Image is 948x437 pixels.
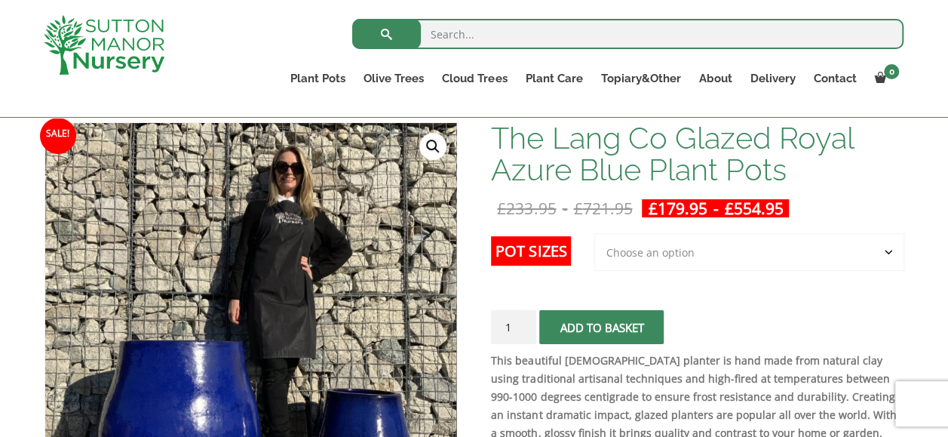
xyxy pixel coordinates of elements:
span: £ [648,198,657,219]
span: Sale! [40,118,76,154]
bdi: 554.95 [724,198,783,219]
button: Add to basket [539,310,664,344]
ins: - [642,199,789,217]
span: £ [724,198,733,219]
a: Plant Care [516,68,591,89]
input: Search... [352,19,904,49]
del: - [491,199,638,217]
img: logo [44,15,164,75]
span: 0 [884,64,899,79]
bdi: 721.95 [573,198,632,219]
span: £ [497,198,506,219]
a: Delivery [741,68,804,89]
a: About [689,68,741,89]
bdi: 179.95 [648,198,707,219]
a: Cloud Trees [433,68,516,89]
a: Contact [804,68,865,89]
a: Plant Pots [281,68,354,89]
a: 0 [865,68,904,89]
bdi: 233.95 [497,198,556,219]
label: Pot Sizes [491,236,571,266]
a: Olive Trees [354,68,433,89]
a: Topiary&Other [591,68,689,89]
span: £ [573,198,582,219]
a: View full-screen image gallery [419,133,446,160]
input: Product quantity [491,310,536,344]
h1: The Lang Co Glazed Royal Azure Blue Plant Pots [491,122,904,186]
